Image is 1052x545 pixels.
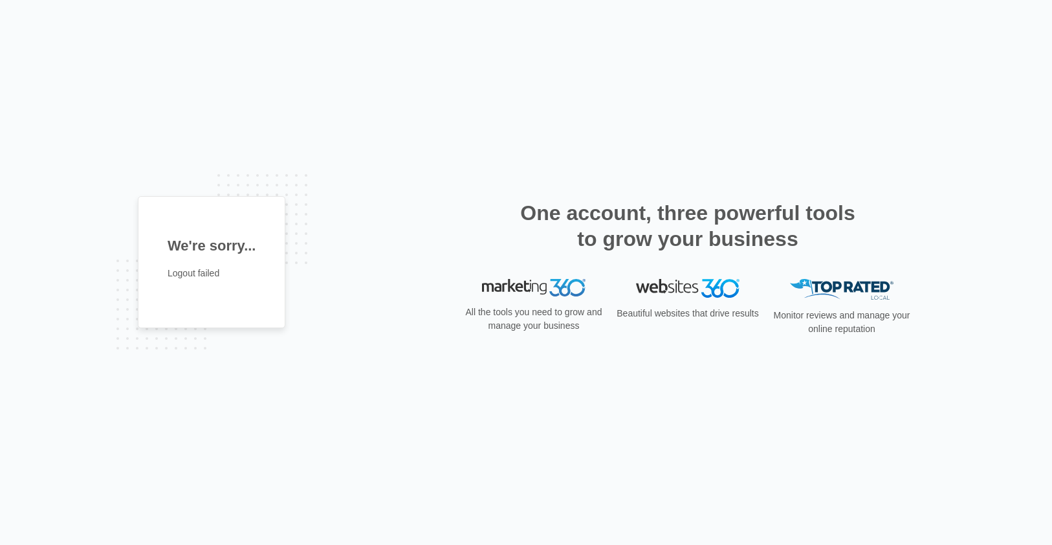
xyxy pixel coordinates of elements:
[168,267,256,280] p: Logout failed
[168,235,256,256] h1: We're sorry...
[790,279,893,300] img: Top Rated Local
[769,309,914,336] p: Monitor reviews and manage your online reputation
[461,306,606,333] p: All the tools you need to grow and manage your business
[636,279,740,298] img: Websites 360
[482,279,586,297] img: Marketing 360
[615,307,760,320] p: Beautiful websites that drive results
[516,200,859,252] h2: One account, three powerful tools to grow your business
